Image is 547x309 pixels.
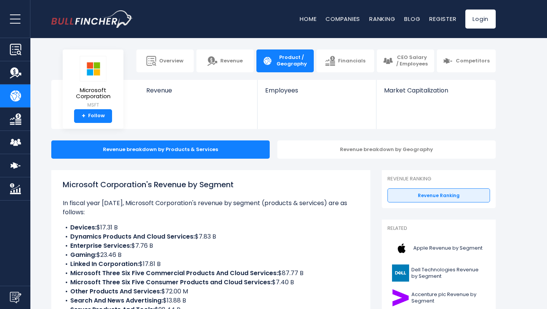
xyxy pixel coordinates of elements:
a: Revenue [196,49,254,72]
span: CEO Salary / Employees [396,54,428,67]
a: Product / Geography [256,49,314,72]
span: Overview [159,58,183,64]
span: Product / Geography [275,54,308,67]
b: Enterprise Services: [70,241,131,250]
img: ACN logo [392,289,409,306]
p: In fiscal year [DATE], Microsoft Corporation's revenue by segment (products & services) are as fo... [63,199,359,217]
span: Revenue [146,87,250,94]
a: Blog [404,15,420,23]
span: Revenue [220,58,243,64]
span: Employees [265,87,368,94]
a: Dell Technologies Revenue by Segment [387,263,490,284]
a: Microsoft Corporation MSFT [68,56,118,109]
a: Login [465,10,496,29]
li: $7.40 B [63,278,359,287]
b: Linked In Corporation: [70,260,139,268]
a: Apple Revenue by Segment [387,238,490,259]
b: Gaming: [70,250,96,259]
strong: + [82,113,85,119]
a: Employees [258,80,376,107]
div: Revenue breakdown by Geography [277,140,496,159]
small: MSFT [69,102,117,108]
span: Competitors [456,58,490,64]
b: Search And News Advertising: [70,296,163,305]
a: Market Capitalization [376,80,495,107]
span: Microsoft Corporation [69,87,117,100]
a: Competitors [437,49,496,72]
li: $7.76 B [63,241,359,250]
a: Home [300,15,316,23]
a: Financials [316,49,374,72]
b: Devices: [70,223,96,232]
a: Companies [326,15,360,23]
a: Accenture plc Revenue by Segment [387,287,490,308]
a: CEO Salary / Employees [377,49,434,72]
h1: Microsoft Corporation's Revenue by Segment [63,179,359,190]
span: Market Capitalization [384,87,487,94]
div: Revenue breakdown by Products & Services [51,140,270,159]
img: DELL logo [392,264,409,282]
li: $72.00 M [63,287,359,296]
b: Dynamics Products And Cloud Services: [70,232,195,241]
b: Microsoft Three Six Five Commercial Products And Cloud Services: [70,269,278,277]
li: $17.31 B [63,223,359,232]
span: Accenture plc Revenue by Segment [411,291,485,304]
a: Go to homepage [51,10,133,28]
b: Other Products And Services: [70,287,161,296]
a: Register [429,15,456,23]
p: Revenue Ranking [387,176,490,182]
a: Ranking [369,15,395,23]
li: $87.77 B [63,269,359,278]
span: Apple Revenue by Segment [413,245,482,252]
li: $23.46 B [63,250,359,260]
a: Revenue [139,80,258,107]
span: Dell Technologies Revenue by Segment [411,267,485,280]
p: Related [387,225,490,232]
li: $17.81 B [63,260,359,269]
a: +Follow [74,109,112,123]
li: $7.83 B [63,232,359,241]
span: Financials [338,58,365,64]
img: AAPL logo [392,240,411,257]
a: Overview [136,49,194,72]
li: $13.88 B [63,296,359,305]
b: Microsoft Three Six Five Consumer Products and Cloud Services: [70,278,272,287]
img: bullfincher logo [51,10,133,28]
a: Revenue Ranking [387,188,490,203]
